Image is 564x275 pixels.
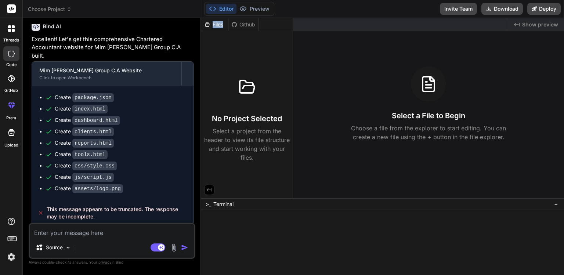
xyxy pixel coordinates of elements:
code: assets/logo.png [72,184,123,193]
code: reports.html [72,139,114,148]
h3: No Project Selected [212,113,282,124]
div: Create [55,116,120,124]
button: Preview [236,4,272,14]
h3: Select a File to Begin [392,111,465,121]
div: Create [55,151,108,158]
label: prem [6,115,16,121]
button: Editor [206,4,236,14]
div: Click to open Workbench [39,75,174,81]
p: Excellent! Let's get this comprehensive Chartered Accountant website for Mim [PERSON_NAME] Group ... [32,35,194,60]
code: index.html [72,105,108,113]
div: Create [55,173,114,181]
div: Mim [PERSON_NAME] Group C.A Website [39,67,174,74]
span: − [554,200,558,208]
div: Github [228,21,258,28]
p: Select a project from the header to view its file structure and start working with your files. [204,127,290,162]
button: Deploy [527,3,561,15]
label: Upload [4,142,18,148]
div: Create [55,128,114,135]
button: Mim [PERSON_NAME] Group C.A WebsiteClick to open Workbench [32,62,181,86]
h6: Bind AI [43,23,61,30]
p: Choose a file from the explorer to start editing. You can create a new file using the + button in... [346,124,511,141]
img: icon [181,244,188,251]
p: Always double-check its answers. Your in Bind [29,259,195,266]
code: js/script.js [72,173,114,182]
label: threads [3,37,19,43]
code: tools.html [72,150,108,159]
label: GitHub [4,87,18,94]
img: Pick Models [65,245,71,251]
label: code [6,62,17,68]
code: css/style.css [72,162,117,170]
span: Choose Project [28,6,72,13]
code: clients.html [72,127,114,136]
button: Download [481,3,523,15]
div: Create [55,162,117,170]
span: >_ [206,200,211,208]
img: settings [5,251,18,263]
div: Create [55,139,114,147]
img: attachment [170,243,178,252]
div: Create [55,94,114,101]
span: Terminal [213,200,234,208]
span: This message appears to be truncated. The response may be incomplete. [47,206,188,220]
span: privacy [98,260,112,264]
div: Create [55,185,123,192]
code: dashboard.html [72,116,120,125]
p: Source [46,244,63,251]
div: Files [201,21,228,28]
div: Create [55,105,108,113]
code: package.json [72,93,114,102]
button: − [553,198,560,210]
button: Invite Team [440,3,477,15]
span: Show preview [522,21,558,28]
